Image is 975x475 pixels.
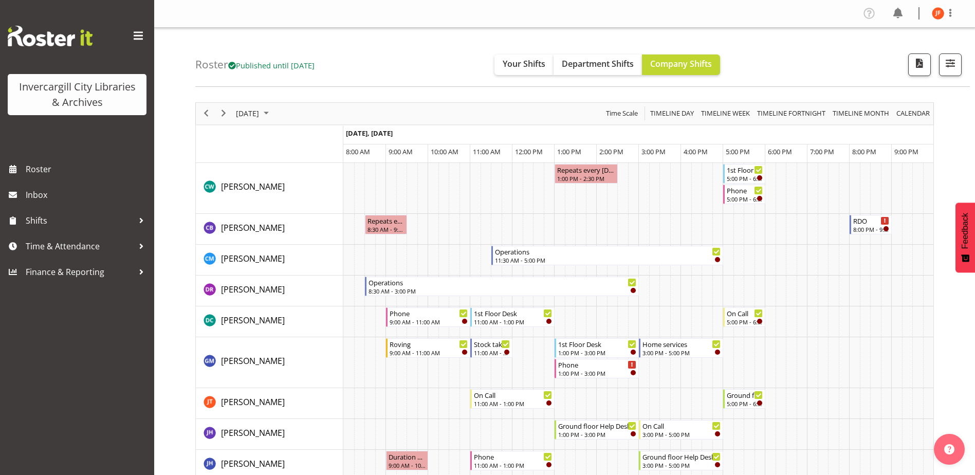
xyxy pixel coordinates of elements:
div: Home services [642,339,721,349]
div: 11:00 AM - 1:00 PM [474,399,552,408]
span: [PERSON_NAME] [221,396,285,408]
div: Gabriel McKay Smith"s event - 1st Floor Desk Begin From Friday, October 10, 2025 at 1:00:00 PM GM... [555,338,639,358]
span: Timeline Fortnight [756,107,826,120]
div: Ground floor Help Desk [558,421,636,431]
div: Jill Harpur"s event - On Call Begin From Friday, October 10, 2025 at 3:00:00 PM GMT+13:00 Ends At... [639,420,723,440]
div: 8:30 AM - 3:00 PM [369,287,636,295]
button: Month [895,107,932,120]
div: 1:00 PM - 3:00 PM [558,349,636,357]
button: Your Shifts [494,54,554,75]
div: Chris Broad"s event - RDO Begin From Friday, October 10, 2025 at 8:00:00 PM GMT+13:00 Ends At Fri... [850,215,892,234]
button: October 2025 [234,107,273,120]
span: 1:00 PM [557,147,581,156]
div: Repeats every [DATE] - [PERSON_NAME] [557,165,615,175]
a: [PERSON_NAME] [221,222,285,234]
div: 9:00 AM - 11:00 AM [390,349,468,357]
div: 3:00 PM - 5:00 PM [642,349,721,357]
span: Timeline Month [832,107,890,120]
div: Jill Harpur"s event - Ground floor Help Desk Begin From Friday, October 10, 2025 at 1:00:00 PM GM... [555,420,639,440]
div: 1:00 PM - 3:00 PM [558,369,636,377]
span: [PERSON_NAME] [221,253,285,264]
span: 12:00 PM [515,147,543,156]
div: 1:00 PM - 2:30 PM [557,174,615,182]
button: Fortnight [756,107,827,120]
td: Catherine Wilson resource [196,163,343,214]
div: 9:00 AM - 11:00 AM [390,318,468,326]
div: 3:00 PM - 5:00 PM [642,461,721,469]
span: 3:00 PM [641,147,666,156]
span: Published until [DATE] [228,60,315,70]
button: Download a PDF of the roster for the current day [908,53,931,76]
span: 9:00 PM [894,147,918,156]
div: Phone [390,308,468,318]
img: Rosterit website logo [8,26,93,46]
button: Time Scale [604,107,640,120]
div: Phone [727,185,763,195]
div: Repeats every [DATE] - [PERSON_NAME] [367,215,404,226]
div: 11:30 AM - 5:00 PM [495,256,721,264]
span: 8:00 AM [346,147,370,156]
span: Your Shifts [503,58,545,69]
div: 1st Floor Desk [558,339,636,349]
div: 5:00 PM - 6:00 PM [727,318,763,326]
div: Ground floor Help Desk [727,390,763,400]
div: Roving [390,339,468,349]
div: Donald Cunningham"s event - On Call Begin From Friday, October 10, 2025 at 5:00:00 PM GMT+13:00 E... [723,307,765,327]
a: [PERSON_NAME] [221,314,285,326]
a: [PERSON_NAME] [221,252,285,265]
span: 10:00 AM [431,147,458,156]
td: Jill Harpur resource [196,419,343,450]
img: help-xxl-2.png [944,444,954,454]
div: 8:00 PM - 9:00 PM [853,225,889,233]
span: [DATE], [DATE] [346,129,393,138]
td: Debra Robinson resource [196,276,343,306]
span: Company Shifts [650,58,712,69]
div: 5:00 PM - 6:00 PM [727,174,763,182]
button: Timeline Day [649,107,696,120]
div: Cindy Mulrooney"s event - Operations Begin From Friday, October 10, 2025 at 11:30:00 AM GMT+13:00... [491,246,723,265]
div: Glen Tomlinson"s event - Ground floor Help Desk Begin From Friday, October 10, 2025 at 5:00:00 PM... [723,389,765,409]
div: 5:00 PM - 6:00 PM [727,195,763,203]
div: 11:00 AM - 1:00 PM [474,461,552,469]
div: 9:00 AM - 10:00 AM [389,461,426,469]
span: [PERSON_NAME] [221,458,285,469]
button: Department Shifts [554,54,642,75]
a: [PERSON_NAME] [221,427,285,439]
div: Invercargill City Libraries & Archives [18,79,136,110]
td: Chris Broad resource [196,214,343,245]
span: 11:00 AM [473,147,501,156]
span: calendar [895,107,931,120]
td: Glen Tomlinson resource [196,388,343,419]
div: 1st Floor Desk [474,308,552,318]
button: Filter Shifts [939,53,962,76]
span: [PERSON_NAME] [221,222,285,233]
div: October 10, 2025 [232,103,275,124]
img: joanne-forbes11668.jpg [932,7,944,20]
span: Time & Attendance [26,239,134,254]
div: Gabriel McKay Smith"s event - Home services Begin From Friday, October 10, 2025 at 3:00:00 PM GMT... [639,338,723,358]
div: On Call [642,421,721,431]
div: previous period [197,103,215,124]
a: [PERSON_NAME] [221,355,285,367]
div: Ground floor Help Desk [642,451,721,462]
div: Donald Cunningham"s event - Phone Begin From Friday, October 10, 2025 at 9:00:00 AM GMT+13:00 End... [386,307,470,327]
div: Donald Cunningham"s event - 1st Floor Desk Begin From Friday, October 10, 2025 at 11:00:00 AM GMT... [470,307,555,327]
div: Duration 1 hours - [PERSON_NAME] [389,451,426,462]
span: 5:00 PM [726,147,750,156]
div: Operations [369,277,636,287]
span: 4:00 PM [684,147,708,156]
span: 6:00 PM [768,147,792,156]
span: Timeline Week [700,107,751,120]
div: Catherine Wilson"s event - Phone Begin From Friday, October 10, 2025 at 5:00:00 PM GMT+13:00 Ends... [723,185,765,204]
button: Next [217,107,231,120]
div: next period [215,103,232,124]
div: Phone [558,359,636,370]
button: Previous [199,107,213,120]
span: Feedback [961,213,970,249]
a: [PERSON_NAME] [221,458,285,470]
button: Timeline Month [831,107,891,120]
div: Debra Robinson"s event - Operations Begin From Friday, October 10, 2025 at 8:30:00 AM GMT+13:00 E... [365,277,639,296]
div: 3:00 PM - 5:00 PM [642,430,721,439]
span: 7:00 PM [810,147,834,156]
